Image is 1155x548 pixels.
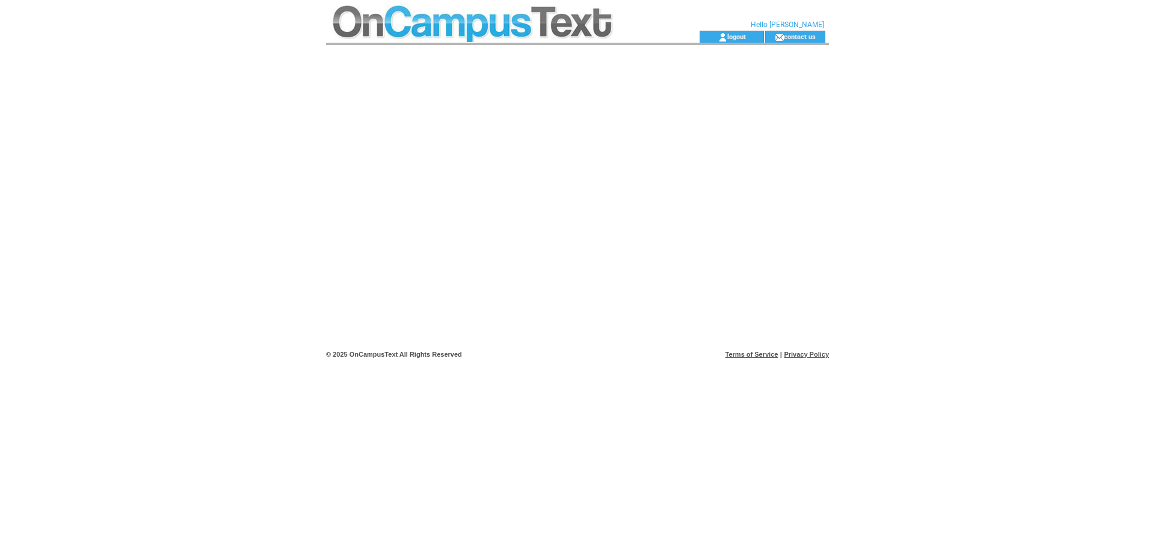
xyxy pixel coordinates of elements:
[725,351,778,358] a: Terms of Service
[775,32,784,42] img: contact_us_icon.gif
[780,351,782,358] span: |
[727,32,746,40] a: logout
[751,20,824,29] span: Hello [PERSON_NAME]
[718,32,727,42] img: account_icon.gif
[784,351,829,358] a: Privacy Policy
[784,32,816,40] a: contact us
[326,351,462,358] span: © 2025 OnCampusText All Rights Reserved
